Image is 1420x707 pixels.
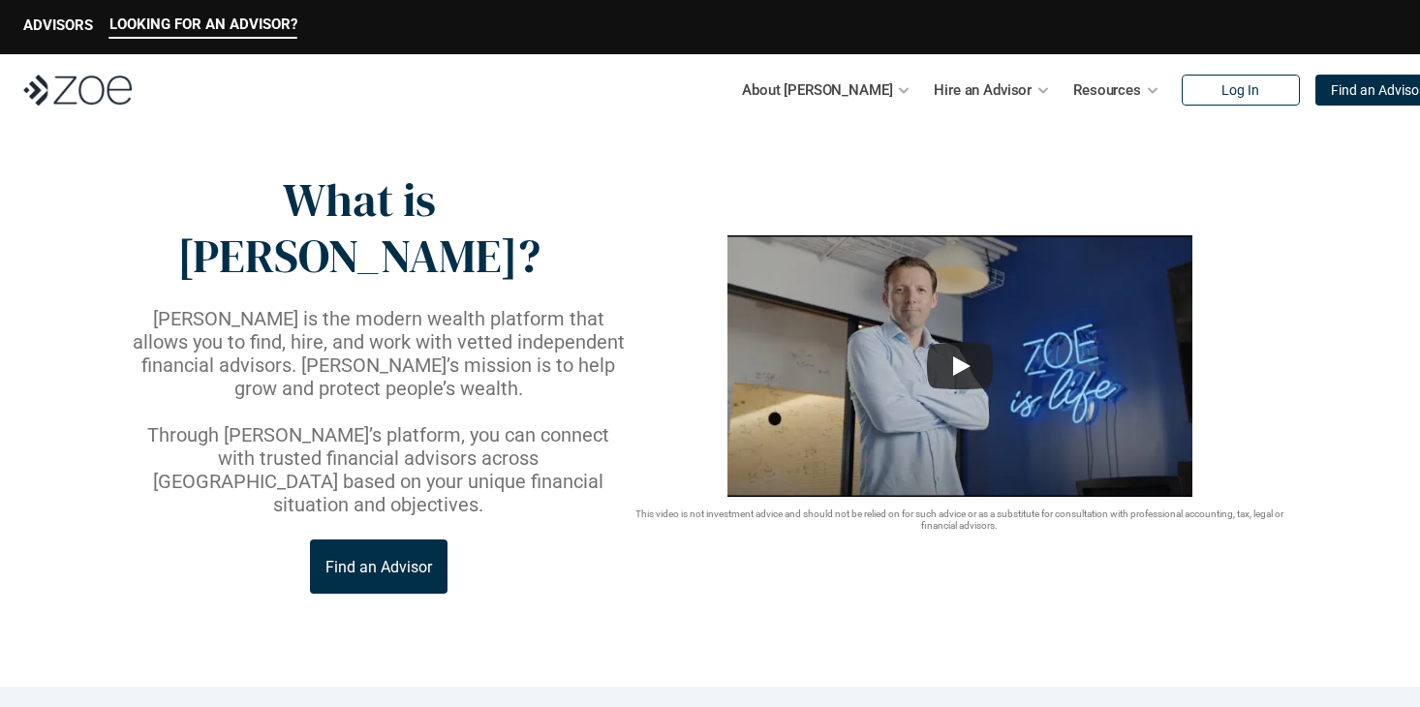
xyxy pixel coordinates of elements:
[629,508,1291,532] p: This video is not investment advice and should not be relied on for such advice or as a substitut...
[1073,76,1141,105] p: Resources
[23,16,93,34] p: ADVISORS
[727,235,1192,497] img: sddefault.webp
[325,558,432,576] p: Find an Advisor
[109,15,297,33] p: LOOKING FOR AN ADVISOR?
[927,343,993,389] button: Play
[310,539,448,594] a: Find an Advisor
[129,307,629,400] p: [PERSON_NAME] is the modern wealth platform that allows you to find, hire, and work with vetted i...
[742,76,892,105] p: About [PERSON_NAME]
[129,423,629,516] p: Through [PERSON_NAME]’s platform, you can connect with trusted financial advisors across [GEOGRAP...
[129,172,589,284] p: What is [PERSON_NAME]?
[934,76,1032,105] p: Hire an Advisor
[1182,75,1300,106] a: Log In
[1221,82,1259,99] p: Log In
